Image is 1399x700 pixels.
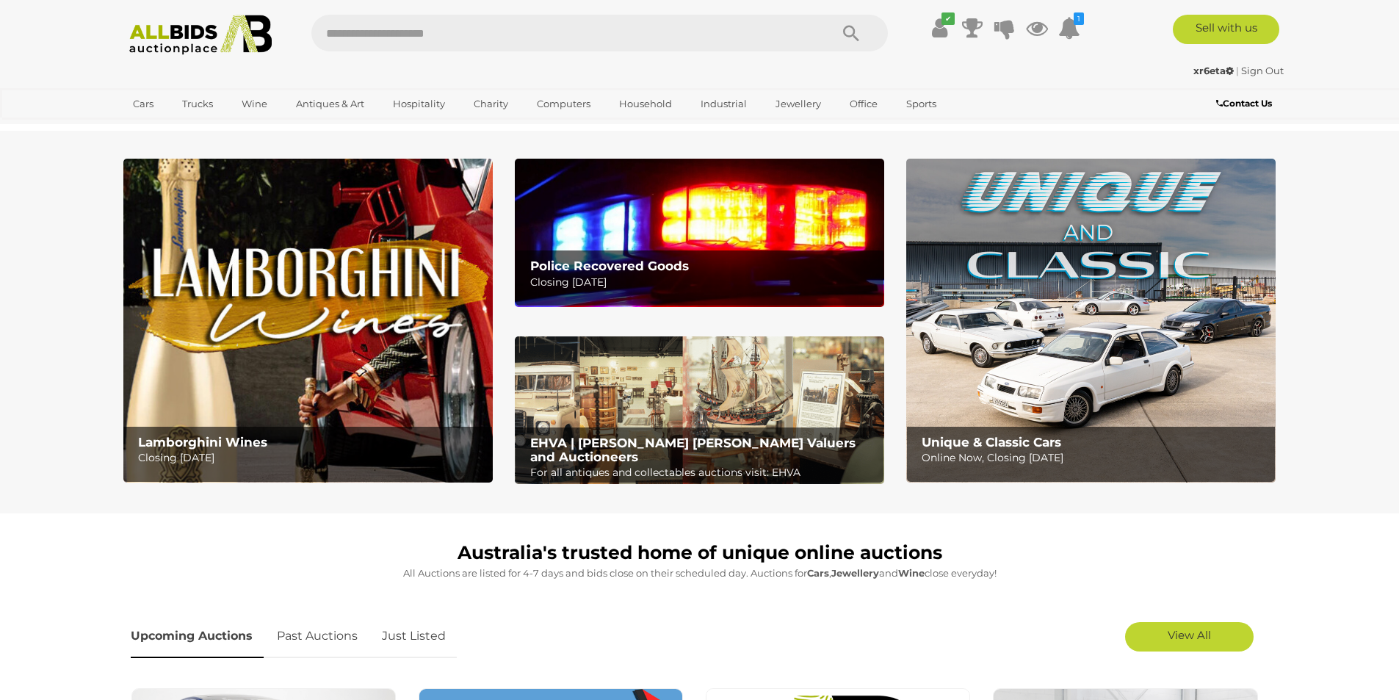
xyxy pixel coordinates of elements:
a: Just Listed [371,615,457,658]
a: 1 [1058,15,1080,41]
a: Office [840,92,887,116]
img: Lamborghini Wines [123,159,493,483]
h1: Australia's trusted home of unique online auctions [131,543,1269,563]
strong: xr6eta [1193,65,1234,76]
strong: Jewellery [831,567,879,579]
a: Sports [897,92,946,116]
a: Lamborghini Wines Lamborghini Wines Closing [DATE] [123,159,493,483]
img: Allbids.com.au [121,15,281,55]
b: Lamborghini Wines [138,435,267,450]
a: Hospitality [383,92,455,116]
a: Unique & Classic Cars Unique & Classic Cars Online Now, Closing [DATE] [906,159,1276,483]
a: Charity [464,92,518,116]
img: Police Recovered Goods [515,159,884,306]
img: Unique & Classic Cars [906,159,1276,483]
strong: Wine [898,567,925,579]
a: Past Auctions [266,615,369,658]
b: EHVA | [PERSON_NAME] [PERSON_NAME] Valuers and Auctioneers [530,436,856,464]
a: Cars [123,92,163,116]
a: Trucks [173,92,223,116]
a: ✔ [929,15,951,41]
p: For all antiques and collectables auctions visit: EHVA [530,463,876,482]
b: Police Recovered Goods [530,259,689,273]
p: Online Now, Closing [DATE] [922,449,1268,467]
span: View All [1168,628,1211,642]
a: Jewellery [766,92,831,116]
a: Wine [232,92,277,116]
a: Sell with us [1173,15,1279,44]
img: EHVA | Evans Hastings Valuers and Auctioneers [515,336,884,485]
a: Household [610,92,682,116]
a: Upcoming Auctions [131,615,264,658]
a: Industrial [691,92,756,116]
a: Computers [527,92,600,116]
p: All Auctions are listed for 4-7 days and bids close on their scheduled day. Auctions for , and cl... [131,565,1269,582]
a: EHVA | Evans Hastings Valuers and Auctioneers EHVA | [PERSON_NAME] [PERSON_NAME] Valuers and Auct... [515,336,884,485]
button: Search [814,15,888,51]
a: [GEOGRAPHIC_DATA] [123,116,247,140]
b: Unique & Classic Cars [922,435,1061,450]
b: Contact Us [1216,98,1272,109]
a: Sign Out [1241,65,1284,76]
p: Closing [DATE] [138,449,484,467]
a: View All [1125,622,1254,652]
a: Antiques & Art [286,92,374,116]
a: Police Recovered Goods Police Recovered Goods Closing [DATE] [515,159,884,306]
span: | [1236,65,1239,76]
a: Contact Us [1216,95,1276,112]
p: Closing [DATE] [530,273,876,292]
strong: Cars [807,567,829,579]
i: 1 [1074,12,1084,25]
a: xr6eta [1193,65,1236,76]
i: ✔ [941,12,955,25]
